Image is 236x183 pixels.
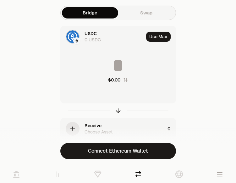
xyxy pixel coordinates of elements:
img: Ethereum Logo [74,38,80,44]
button: $0.00 [108,77,128,83]
a: Swap [118,7,174,18]
div: USDC [85,30,97,37]
div: USDC LogoEthereum LogoUSDC0 USDC [61,26,144,47]
div: Choose Asset [85,129,113,135]
div: 0 [167,118,176,139]
div: Receive [85,123,102,129]
div: ReceiveChoose Asset [61,118,165,139]
button: Use Max [146,32,171,42]
img: USDC Logo [66,30,79,43]
a: Bridge [62,7,118,18]
div: 0 USDC [85,37,101,43]
button: Connect Ethereum Wallet [60,143,176,159]
button: ReceiveChoose Asset0 [61,118,176,139]
div: $0.00 [108,77,120,83]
